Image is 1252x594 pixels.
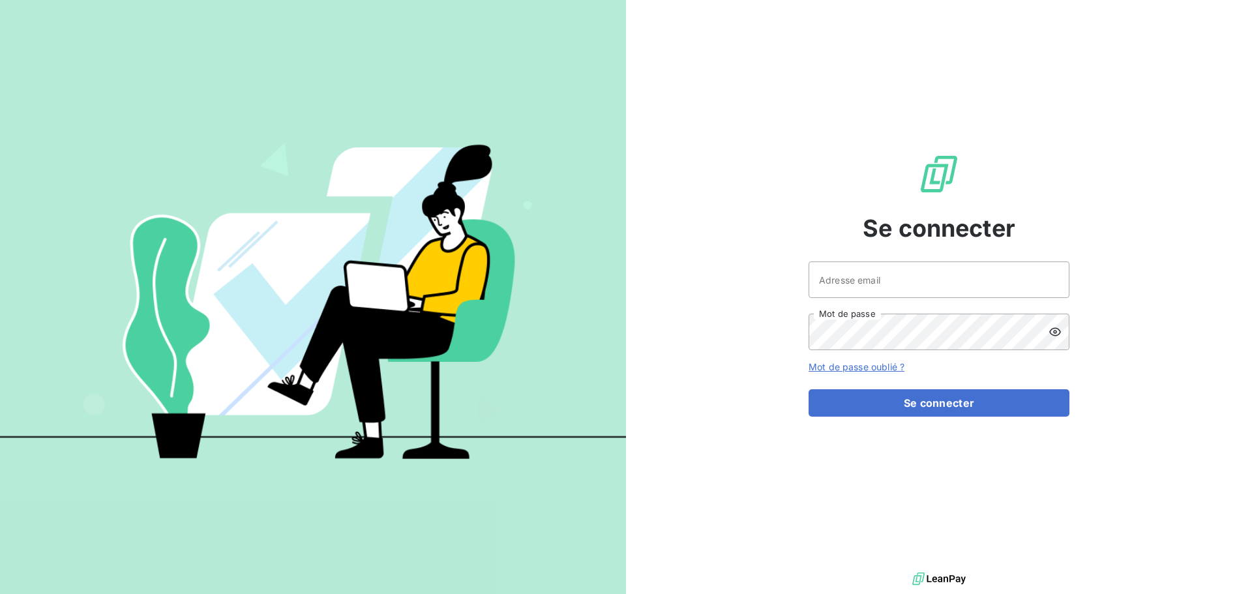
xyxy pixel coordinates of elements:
input: placeholder [809,261,1069,298]
img: Logo LeanPay [918,153,960,195]
span: Se connecter [863,211,1015,246]
a: Mot de passe oublié ? [809,361,904,372]
button: Se connecter [809,389,1069,417]
img: logo [912,569,966,589]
